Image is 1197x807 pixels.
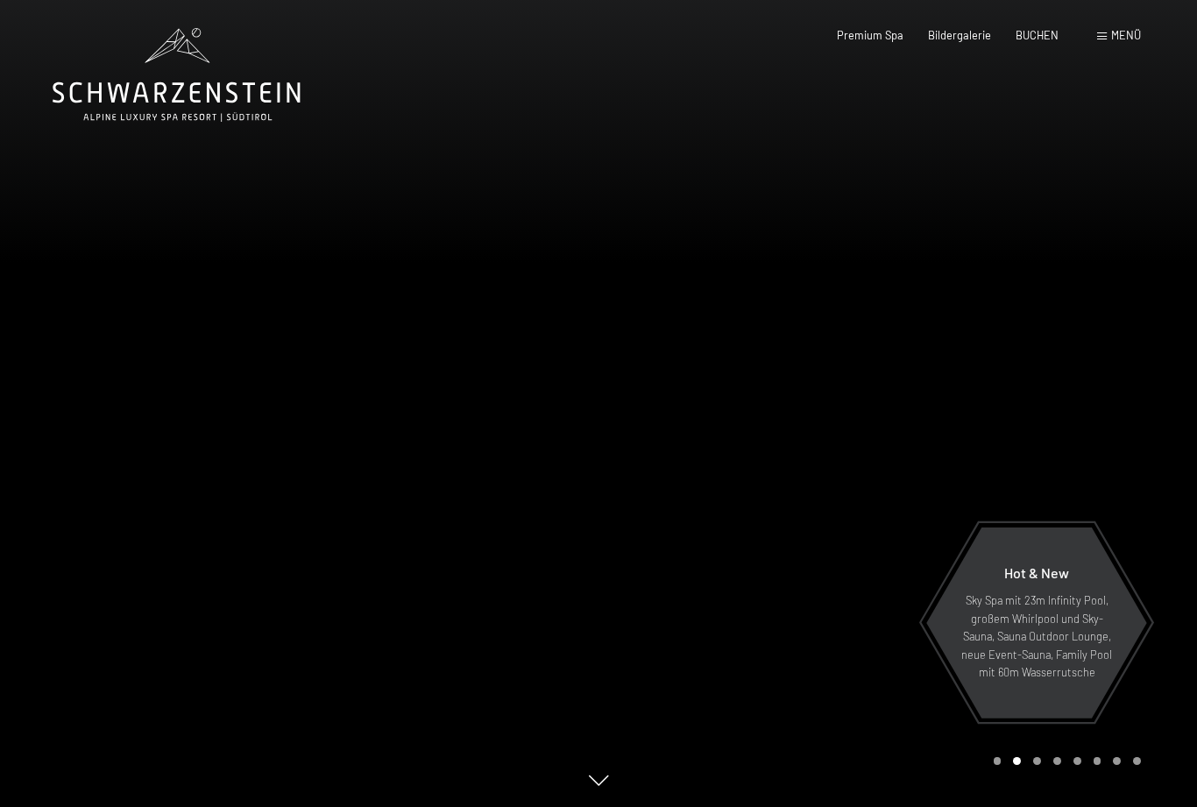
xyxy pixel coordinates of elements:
[1113,757,1121,765] div: Carousel Page 7
[925,527,1148,719] a: Hot & New Sky Spa mit 23m Infinity Pool, großem Whirlpool und Sky-Sauna, Sauna Outdoor Lounge, ne...
[1016,28,1059,42] a: BUCHEN
[1033,757,1041,765] div: Carousel Page 3
[1004,564,1069,581] span: Hot & New
[1133,757,1141,765] div: Carousel Page 8
[837,28,903,42] a: Premium Spa
[994,757,1002,765] div: Carousel Page 1
[928,28,991,42] a: Bildergalerie
[1053,757,1061,765] div: Carousel Page 4
[960,591,1113,681] p: Sky Spa mit 23m Infinity Pool, großem Whirlpool und Sky-Sauna, Sauna Outdoor Lounge, neue Event-S...
[1094,757,1101,765] div: Carousel Page 6
[988,757,1141,765] div: Carousel Pagination
[1073,757,1081,765] div: Carousel Page 5
[1111,28,1141,42] span: Menü
[1013,757,1021,765] div: Carousel Page 2 (Current Slide)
